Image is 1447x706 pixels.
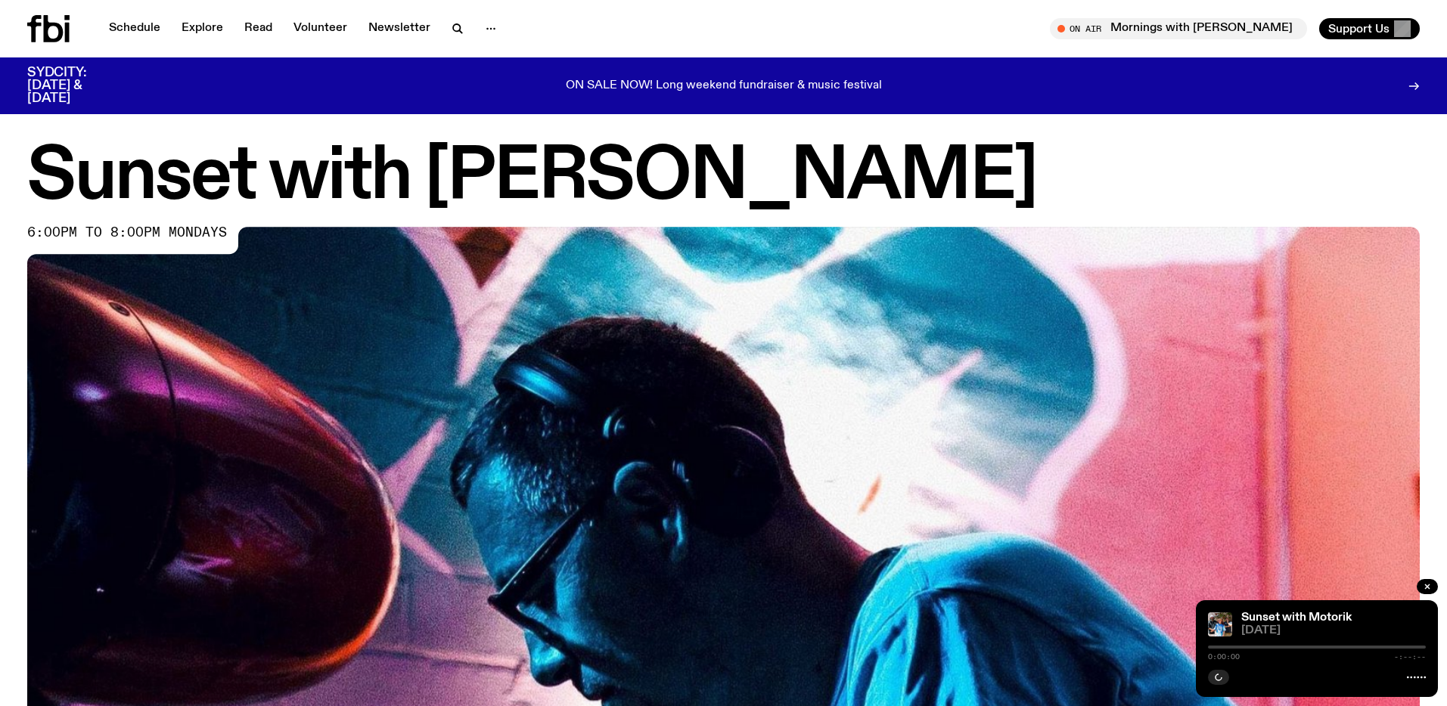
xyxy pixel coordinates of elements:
span: -:--:-- [1394,653,1426,661]
a: Volunteer [284,18,356,39]
button: Support Us [1319,18,1420,39]
h3: SYDCITY: [DATE] & [DATE] [27,67,124,105]
p: ON SALE NOW! Long weekend fundraiser & music festival [566,79,882,93]
a: Sunset with Motorik [1241,612,1352,624]
a: Explore [172,18,232,39]
button: On AirMornings with [PERSON_NAME] / [US_STATE][PERSON_NAME] Interview [1050,18,1307,39]
a: Read [235,18,281,39]
span: 0:00:00 [1208,653,1240,661]
a: Newsletter [359,18,439,39]
span: 6:00pm to 8:00pm mondays [27,227,227,239]
a: Schedule [100,18,169,39]
img: Andrew, Reenie, and Pat stand in a row, smiling at the camera, in dappled light with a vine leafe... [1208,612,1232,636]
span: [DATE] [1241,625,1426,636]
span: Support Us [1328,22,1390,36]
h1: Sunset with [PERSON_NAME] [27,144,1420,212]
